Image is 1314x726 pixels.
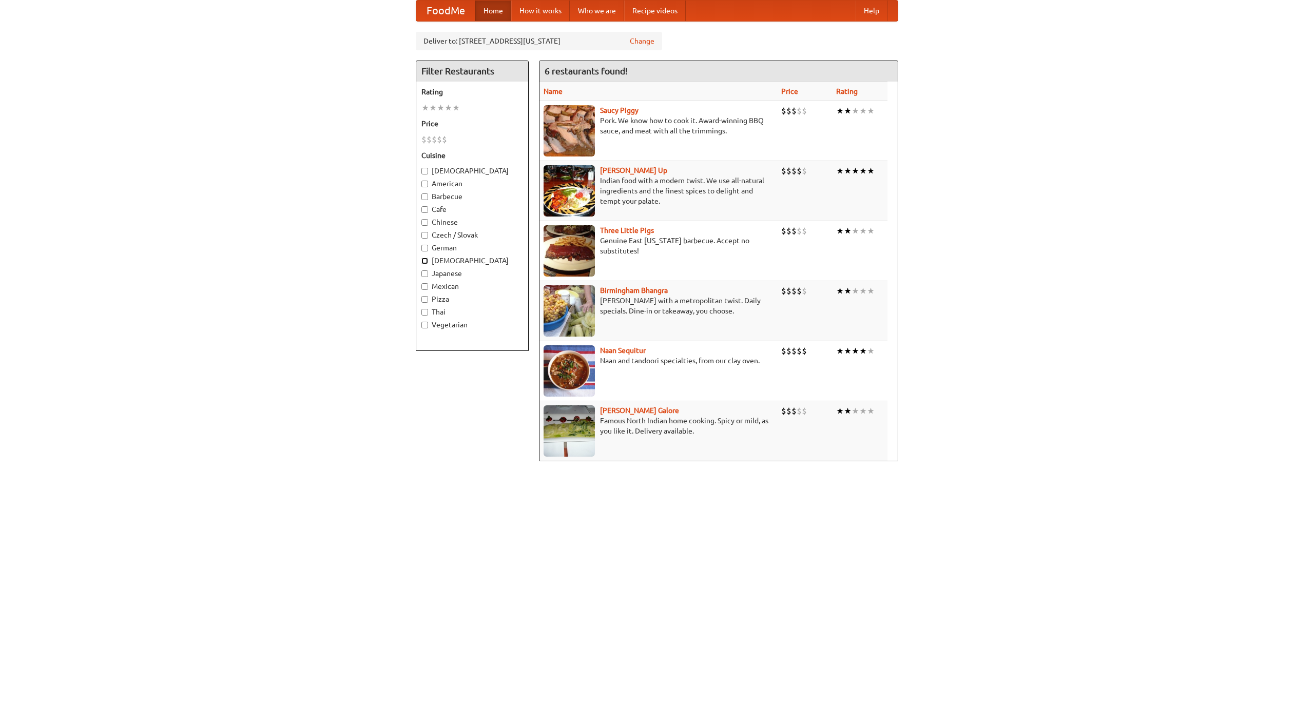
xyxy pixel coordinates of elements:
[421,150,523,161] h5: Cuisine
[867,345,875,357] li: ★
[802,165,807,176] li: $
[445,102,452,113] li: ★
[844,345,852,357] li: ★
[421,168,428,174] input: [DEMOGRAPHIC_DATA]
[421,296,428,303] input: Pizza
[421,191,523,202] label: Barbecue
[836,105,844,116] li: ★
[416,32,662,50] div: Deliver to: [STREET_ADDRESS][US_STATE]
[859,225,867,237] li: ★
[421,193,428,200] input: Barbecue
[421,232,428,239] input: Czech / Slovak
[797,225,802,237] li: $
[791,165,797,176] li: $
[802,345,807,357] li: $
[852,105,859,116] li: ★
[781,105,786,116] li: $
[544,236,773,256] p: Genuine East [US_STATE] barbecue. Accept no substitutes!
[544,285,595,337] img: bhangra.jpg
[781,225,786,237] li: $
[544,345,595,397] img: naansequitur.jpg
[421,204,523,214] label: Cafe
[836,345,844,357] li: ★
[421,307,523,317] label: Thai
[859,165,867,176] li: ★
[421,217,523,227] label: Chinese
[421,134,427,145] li: $
[600,346,646,355] b: Naan Sequitur
[421,270,428,277] input: Japanese
[421,258,428,264] input: [DEMOGRAPHIC_DATA]
[544,356,773,366] p: Naan and tandoori specialties, from our clay oven.
[797,285,802,297] li: $
[852,165,859,176] li: ★
[859,285,867,297] li: ★
[802,405,807,417] li: $
[544,225,595,277] img: littlepigs.jpg
[844,285,852,297] li: ★
[781,87,798,95] a: Price
[844,165,852,176] li: ★
[600,106,639,114] a: Saucy Piggy
[791,345,797,357] li: $
[421,268,523,279] label: Japanese
[859,405,867,417] li: ★
[545,66,628,76] ng-pluralize: 6 restaurants found!
[836,165,844,176] li: ★
[421,294,523,304] label: Pizza
[836,87,858,95] a: Rating
[421,230,523,240] label: Czech / Slovak
[836,285,844,297] li: ★
[867,165,875,176] li: ★
[852,405,859,417] li: ★
[786,345,791,357] li: $
[544,105,595,156] img: saucy.jpg
[544,296,773,316] p: [PERSON_NAME] with a metropolitan twist. Daily specials. Dine-in or takeaway, you choose.
[600,406,679,415] a: [PERSON_NAME] Galore
[600,226,654,234] b: Three Little Pigs
[421,320,523,330] label: Vegetarian
[781,345,786,357] li: $
[791,285,797,297] li: $
[421,166,523,176] label: [DEMOGRAPHIC_DATA]
[867,225,875,237] li: ★
[544,405,595,457] img: currygalore.jpg
[437,102,445,113] li: ★
[867,285,875,297] li: ★
[432,134,437,145] li: $
[600,286,668,295] b: Birmingham Bhangra
[836,225,844,237] li: ★
[437,134,442,145] li: $
[802,285,807,297] li: $
[427,134,432,145] li: $
[867,105,875,116] li: ★
[852,285,859,297] li: ★
[421,281,523,291] label: Mexican
[511,1,570,21] a: How it works
[859,345,867,357] li: ★
[852,225,859,237] li: ★
[797,105,802,116] li: $
[421,181,428,187] input: American
[544,416,773,436] p: Famous North Indian home cooking. Spicy or mild, as you like it. Delivery available.
[421,256,523,266] label: [DEMOGRAPHIC_DATA]
[600,166,667,174] a: [PERSON_NAME] Up
[786,165,791,176] li: $
[416,1,475,21] a: FoodMe
[421,102,429,113] li: ★
[852,345,859,357] li: ★
[421,243,523,253] label: German
[544,87,563,95] a: Name
[797,165,802,176] li: $
[570,1,624,21] a: Who we are
[802,105,807,116] li: $
[452,102,460,113] li: ★
[630,36,654,46] a: Change
[421,87,523,97] h5: Rating
[786,285,791,297] li: $
[802,225,807,237] li: $
[421,119,523,129] h5: Price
